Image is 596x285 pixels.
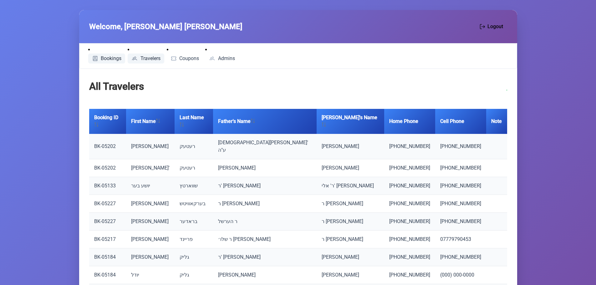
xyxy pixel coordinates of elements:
a: BK-05227 [94,218,116,224]
td: רעטעק [175,159,213,177]
td: [PHONE_NUMBER] [435,134,486,159]
td: [PHONE_NUMBER] [435,213,486,231]
li: Travelers [128,46,164,64]
td: [PERSON_NAME] [213,266,317,284]
td: ר' [PERSON_NAME] [213,177,317,195]
td: ר הערשל [213,213,317,231]
span: Coupons [179,56,199,61]
th: Note [486,109,507,134]
td: [PHONE_NUMBER] [435,248,486,266]
a: Bookings [88,53,125,64]
td: [PERSON_NAME]' [126,159,175,177]
a: BK-05227 [94,201,116,206]
td: ר [PERSON_NAME] [317,231,385,248]
a: BK-05133 [94,183,116,189]
td: [PERSON_NAME] [317,248,385,266]
td: ר' [PERSON_NAME] [213,248,317,266]
td: שווארטץ [175,177,213,195]
td: [PHONE_NUMBER] [384,134,435,159]
td: [PERSON_NAME] [317,134,385,159]
button: Logout [476,20,507,33]
th: Father's Name [213,109,317,134]
span: Bookings [101,56,121,61]
th: Home Phone [384,109,435,134]
a: BK-05184 [94,254,116,260]
a: Travelers [128,53,164,64]
td: יושע בער [126,177,175,195]
th: [PERSON_NAME]'s Name [317,109,385,134]
a: BK-05202 [94,143,116,149]
span: Admins [218,56,235,61]
th: Cell Phone [435,109,486,134]
td: גליק [175,248,213,266]
li: Admins [205,46,239,64]
td: [PHONE_NUMBER] [384,213,435,231]
a: Coupons [167,53,203,64]
td: [PHONE_NUMBER] [384,266,435,284]
td: פריינד [175,231,213,248]
span: Logout [487,23,503,30]
th: First Name [126,109,175,134]
td: [PERSON_NAME] [126,213,175,231]
a: BK-05184 [94,272,116,278]
td: [PERSON_NAME] [317,266,385,284]
td: [PERSON_NAME] [126,195,175,213]
td: [PHONE_NUMBER] [384,248,435,266]
td: [PERSON_NAME] [213,159,317,177]
td: [PHONE_NUMBER] [435,177,486,195]
a: BK-05202 [94,165,116,171]
td: [PHONE_NUMBER] [435,195,486,213]
td: ר [PERSON_NAME] [317,213,385,231]
a: Admins [205,53,239,64]
td: בערקאוויטש [175,195,213,213]
td: [PHONE_NUMBER] [384,159,435,177]
td: [DEMOGRAPHIC_DATA][PERSON_NAME]' ע"ה [213,134,317,159]
td: [PHONE_NUMBER] [384,177,435,195]
td: [PERSON_NAME] [126,231,175,248]
span: Welcome, [PERSON_NAME] [PERSON_NAME] [89,21,242,32]
li: Coupons [167,46,203,64]
td: ר [PERSON_NAME] [317,195,385,213]
td: (000) 000-0000 [435,266,486,284]
td: [PERSON_NAME] [317,159,385,177]
td: ר' אלי' [PERSON_NAME] [317,177,385,195]
li: Bookings [88,46,125,64]
td: [PHONE_NUMBER] [384,195,435,213]
a: BK-05217 [94,236,116,242]
td: [PHONE_NUMBER] [384,231,435,248]
td: 07779790453 [435,231,486,248]
td: ר [PERSON_NAME] [213,195,317,213]
td: יודל [126,266,175,284]
td: ר שלו׳ [PERSON_NAME] [213,231,317,248]
span: Travelers [140,56,160,61]
td: [PERSON_NAME] [126,248,175,266]
th: Booking ID [89,109,126,134]
th: Last Name [175,109,213,134]
td: רעטעק [175,134,213,159]
td: בראדער [175,213,213,231]
td: [PERSON_NAME] [126,134,175,159]
td: [PHONE_NUMBER] [435,159,486,177]
h2: All Travelers [89,79,144,94]
td: גליק [175,266,213,284]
